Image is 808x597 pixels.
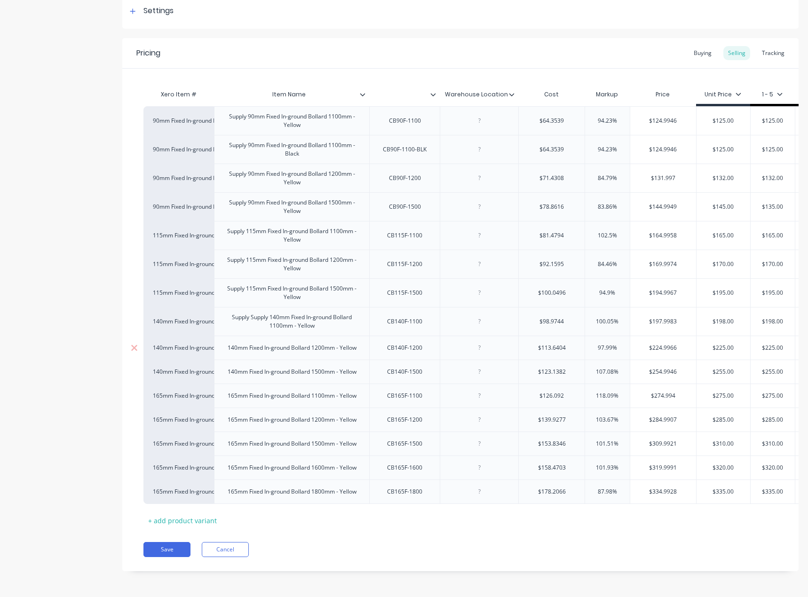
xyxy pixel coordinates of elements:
[630,195,696,219] div: $144.9949
[630,408,696,432] div: $284.9907
[749,195,796,219] div: $135.00
[630,336,696,360] div: $224.9966
[380,287,430,299] div: CB115F-1500
[519,252,585,276] div: $92.1595
[440,83,513,106] div: Warehouse Location
[519,310,585,333] div: $98.9744
[630,432,696,456] div: $309.9921
[220,462,364,474] div: 165mm Fixed In-ground Bollard 1600mm - Yellow
[519,384,585,408] div: $126.092
[749,138,796,161] div: $125.00
[584,384,631,408] div: 118.09%
[153,317,205,326] div: 140mm Fixed In-ground Bollard 1100mm - Yellow
[697,281,750,305] div: $195.00
[380,342,430,354] div: CB140F-1200
[630,456,696,479] div: $319.9991
[519,432,585,456] div: $153.8346
[584,432,631,456] div: 101.51%
[630,310,696,333] div: $197.9983
[519,408,585,432] div: $139.9277
[584,480,631,503] div: 87.98%
[153,416,205,424] div: 165mm Fixed In-ground Bollard 1200mm - Yellow
[380,315,430,328] div: CB140F-1100
[630,224,696,247] div: $164.9958
[584,281,631,305] div: 94.9%
[630,138,696,161] div: $124.9946
[630,384,696,408] div: $274.994
[153,145,205,154] div: 90mm Fixed In-ground Bollard 1100mm - Black
[381,172,428,184] div: CB90F-1200
[697,480,750,503] div: $335.00
[153,203,205,211] div: 90mm Fixed In-ground Bollard 1500mm - Yellow
[218,168,365,189] div: Supply 90mm Fixed In-ground Bollard 1200mm - Yellow
[630,252,696,276] div: $169.9974
[749,456,796,479] div: $320.00
[584,456,631,479] div: 101.93%
[749,281,796,305] div: $195.00
[749,166,796,190] div: $132.00
[519,336,585,360] div: $113.6404
[697,138,750,161] div: $125.00
[214,85,369,104] div: Item Name
[749,408,796,432] div: $285.00
[143,542,190,557] button: Save
[762,90,783,99] div: 1 - 5
[697,195,750,219] div: $145.00
[136,47,160,59] div: Pricing
[584,109,631,133] div: 94.23%
[749,480,796,503] div: $335.00
[143,85,214,104] div: Xero Item #
[723,46,750,60] div: Selling
[749,310,796,333] div: $198.00
[518,85,585,104] div: Cost
[697,384,750,408] div: $275.00
[218,311,365,332] div: Supply Supply 140mm Fixed In-ground Bollard 1100mm - Yellow
[153,392,205,400] div: 165mm Fixed In-ground Bollard 1100mm - Yellow
[519,138,585,161] div: $64.3539
[584,166,631,190] div: 84.79%
[214,83,364,106] div: Item Name
[757,46,789,60] div: Tracking
[584,408,631,432] div: 103.67%
[153,344,205,352] div: 140mm Fixed In-ground Bollard 1200mm - Yellow
[749,432,796,456] div: $310.00
[697,360,750,384] div: $255.00
[584,310,631,333] div: 100.05%
[153,440,205,448] div: 165mm Fixed In-ground Bollard 1500mm - Yellow
[220,414,364,426] div: 165mm Fixed In-ground Bollard 1200mm - Yellow
[380,414,430,426] div: CB165F-1200
[519,109,585,133] div: $64.3539
[380,229,430,242] div: CB115F-1100
[697,310,750,333] div: $198.00
[202,542,249,557] button: Cancel
[381,201,428,213] div: CB90F-1500
[381,115,428,127] div: CB90F-1100
[375,143,434,156] div: CB90F-1100-BLK
[153,487,205,496] div: 165mm Fixed In-ground Bollard 1800mm - Yellow
[749,224,796,247] div: $165.00
[630,281,696,305] div: $194.9967
[697,432,750,456] div: $310.00
[153,463,205,472] div: 165mm Fixed In-ground Bollard 1600mm - Yellow
[705,90,741,99] div: Unit Price
[519,281,585,305] div: $100.0496
[519,480,585,503] div: $178.2066
[519,456,585,479] div: $158.4703
[585,85,630,104] div: Markup
[697,252,750,276] div: $170.00
[220,342,364,354] div: 140mm Fixed In-ground Bollard 1200mm - Yellow
[697,166,750,190] div: $132.00
[380,462,430,474] div: CB165F-1600
[584,360,631,384] div: 107.08%
[218,225,365,246] div: Supply 115mm Fixed In-ground Bollard 1100mm - Yellow
[380,390,430,402] div: CB165F-1100
[153,231,205,240] div: 115mm Fixed In-ground Bollard 1100mm - Yellow
[153,117,205,125] div: 90mm Fixed In-ground Bollard 1100mm - Yellow
[584,224,631,247] div: 102.5%
[380,258,430,270] div: CB115F-1200
[380,486,430,498] div: CB165F-1800
[220,366,364,378] div: 140mm Fixed In-ground Bollard 1500mm - Yellow
[697,224,750,247] div: $165.00
[584,336,631,360] div: 97.99%
[749,252,796,276] div: $170.00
